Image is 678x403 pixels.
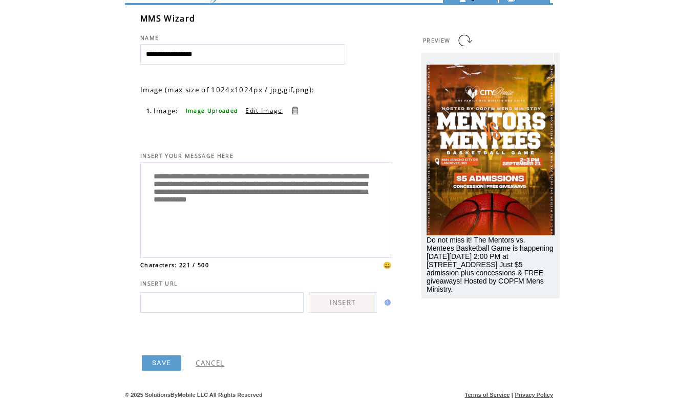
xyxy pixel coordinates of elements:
[309,292,376,313] a: INSERT
[186,107,239,114] span: Image Uploaded
[140,280,178,287] span: INSERT URL
[515,392,553,398] a: Privacy Policy
[140,261,209,269] span: Characters: 221 / 500
[125,392,263,398] span: © 2025 SolutionsByMobile LLC All Rights Reserved
[290,106,300,115] a: Delete this item
[383,260,392,270] span: 😀
[142,355,181,371] a: SAVE
[423,37,450,44] span: PREVIEW
[140,152,234,159] span: INSERT YOUR MESSAGE HERE
[245,106,282,115] a: Edit Image
[196,358,224,368] a: CANCEL
[140,34,159,42] span: NAME
[154,106,179,115] span: Image:
[140,85,314,94] span: Image (max size of 1024x1024px / jpg,gif,png):
[465,392,510,398] a: Terms of Service
[512,392,513,398] span: |
[382,299,391,306] img: help.gif
[146,107,153,114] span: 1.
[140,13,195,24] span: MMS Wizard
[427,236,553,293] span: Do not miss it! The Mentors vs. Mentees Basketball Game is happening [DATE][DATE] 2:00 PM at [STR...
